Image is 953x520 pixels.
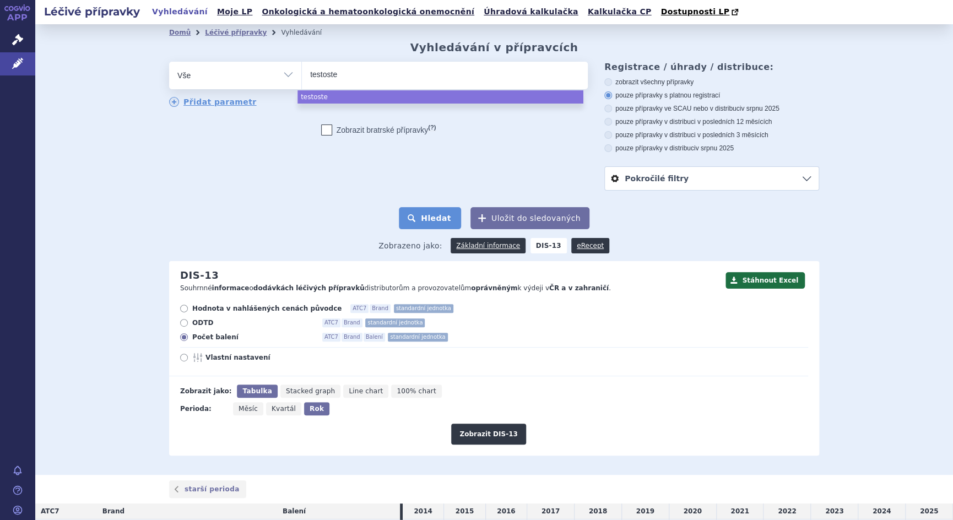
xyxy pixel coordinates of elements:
span: Kvartál [272,405,296,413]
td: 2022 [764,503,811,519]
label: zobrazit všechny přípravky [604,78,819,86]
td: 2016 [485,503,527,519]
a: Úhradová kalkulačka [480,4,582,19]
span: Zobrazeno jako: [378,238,442,253]
a: Domů [169,29,191,36]
a: starší perioda [169,480,246,498]
label: pouze přípravky v distribuci v posledních 3 měsících [604,131,819,139]
button: Hledat [399,207,461,229]
strong: DIS-13 [530,238,567,253]
strong: informace [212,284,250,292]
h2: Léčivé přípravky [35,4,149,19]
a: Kalkulačka CP [584,4,655,19]
a: eRecept [571,238,609,253]
span: Hodnota v nahlášených cenách původce [192,304,342,313]
a: Přidat parametr [169,97,257,107]
label: Zobrazit bratrské přípravky [321,124,436,136]
div: Perioda: [180,402,228,415]
span: Stacked graph [286,387,335,395]
abbr: (?) [428,124,436,131]
strong: dodávkách léčivých přípravků [253,284,365,292]
span: Tabulka [242,387,272,395]
td: 2014 [403,503,444,519]
h3: Registrace / úhrady / distribuce: [604,62,819,72]
label: pouze přípravky v distribuci [604,144,819,153]
span: Dostupnosti LP [660,7,729,16]
span: Balení [283,507,306,515]
div: Zobrazit jako: [180,384,231,398]
a: Onkologická a hematoonkologická onemocnění [258,4,478,19]
label: pouze přípravky s platnou registrací [604,91,819,100]
label: pouze přípravky v distribuci v posledních 12 měsících [604,117,819,126]
td: 2020 [669,503,716,519]
td: 2024 [858,503,906,519]
a: Léčivé přípravky [205,29,267,36]
h2: DIS-13 [180,269,219,281]
h2: Vyhledávání v přípravcích [410,41,578,54]
li: Vyhledávání [281,24,336,41]
span: ATC7 [322,333,340,342]
span: ATC7 [322,318,340,327]
span: ODTD [192,318,313,327]
a: Moje LP [214,4,256,19]
td: 2018 [574,503,621,519]
label: pouze přípravky ve SCAU nebo v distribuci [604,104,819,113]
button: Stáhnout Excel [725,272,805,289]
span: Brand [342,318,362,327]
a: Pokročilé filtry [605,167,819,190]
span: Brand [370,304,391,313]
td: 2023 [811,503,858,519]
a: Vyhledávání [149,4,211,19]
li: testoste [297,90,583,104]
span: Brand [342,333,362,342]
td: 2019 [621,503,669,519]
a: Základní informace [451,238,526,253]
span: Line chart [349,387,383,395]
td: 2025 [906,503,953,519]
span: Rok [310,405,324,413]
button: Zobrazit DIS-13 [451,424,526,445]
strong: oprávněným [471,284,517,292]
span: Brand [102,507,124,515]
span: Balení [364,333,385,342]
button: Uložit do sledovaných [470,207,589,229]
span: Měsíc [239,405,258,413]
span: v srpnu 2025 [695,144,733,152]
span: v srpnu 2025 [741,105,779,112]
p: Souhrnné o distributorům a provozovatelům k výdeji v . [180,284,720,293]
span: Vlastní nastavení [205,353,327,362]
span: standardní jednotka [388,333,447,342]
span: 100% chart [397,387,436,395]
span: ATC7 [41,507,59,515]
span: standardní jednotka [365,318,425,327]
td: 2017 [527,503,575,519]
a: Dostupnosti LP [657,4,744,20]
span: Počet balení [192,333,313,342]
td: 2021 [716,503,764,519]
span: standardní jednotka [394,304,453,313]
span: ATC7 [350,304,369,313]
strong: ČR a v zahraničí [549,284,609,292]
td: 2015 [444,503,485,519]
